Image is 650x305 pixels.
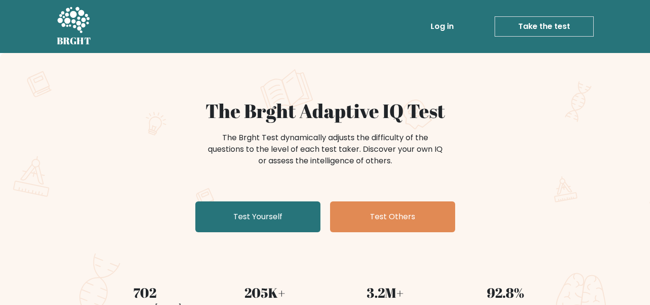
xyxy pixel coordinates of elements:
a: Take the test [495,16,594,37]
a: Test Yourself [195,201,320,232]
a: BRGHT [57,4,91,49]
h5: BRGHT [57,35,91,47]
div: 205K+ [211,282,319,303]
div: 92.8% [451,282,560,303]
a: Log in [427,17,458,36]
div: The Brght Test dynamically adjusts the difficulty of the questions to the level of each test take... [205,132,446,167]
div: 702 [90,282,199,303]
div: 3.2M+ [331,282,440,303]
a: Test Others [330,201,455,232]
h1: The Brght Adaptive IQ Test [90,99,560,122]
